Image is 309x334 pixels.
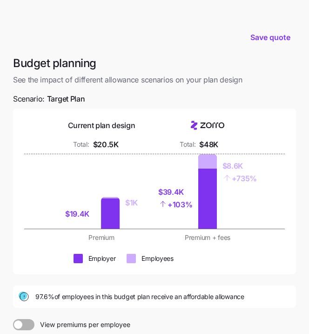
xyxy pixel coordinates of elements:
div: Employees [141,254,173,263]
div: + 103% [158,198,192,211]
div: Premium + fees [160,233,255,242]
div: Current plan design [68,120,135,131]
h1: Budget planning [13,56,296,70]
div: Total: [73,140,89,149]
div: $20.5K [93,139,119,150]
div: Employer [88,254,116,263]
span: Scenario: [13,93,85,105]
div: Total: [180,140,195,149]
span: Save quote [250,32,290,43]
div: Premium [54,233,149,242]
div: $1K [125,197,138,209]
span: View premiums per employee [34,319,130,330]
span: See the impact of different allowance scenarios on your plan design [13,74,296,86]
div: $39.4K [158,186,192,198]
div: $48K [199,139,218,150]
span: Target Plan [47,93,85,105]
div: $8.6K [222,160,257,172]
div: $19.4K [65,208,95,220]
span: 97.6% of employees in this budget plan receive an affordable allowance [35,292,244,301]
div: + 735% [222,172,257,184]
button: Save quote [243,24,298,50]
